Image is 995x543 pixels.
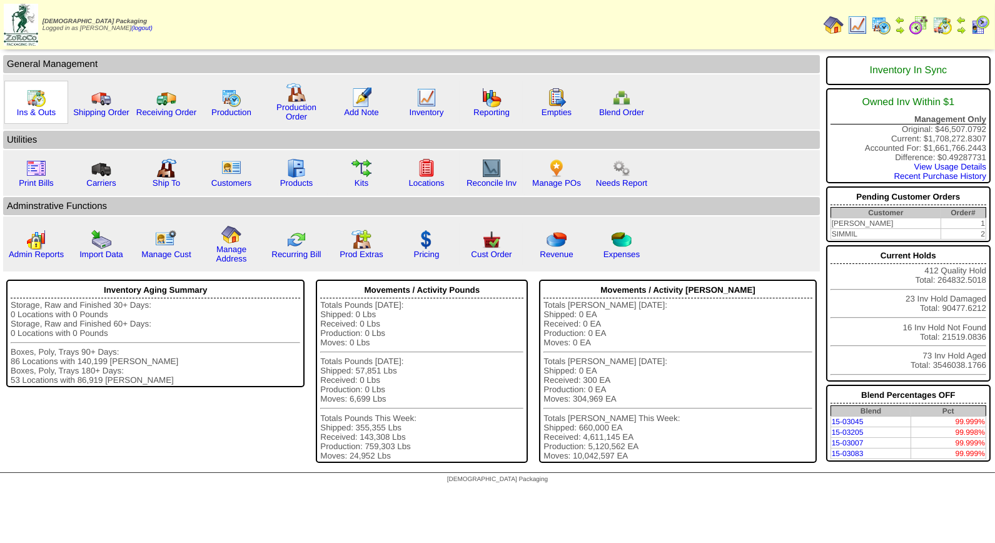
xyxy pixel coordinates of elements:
[612,158,632,178] img: workflow.png
[408,178,444,188] a: Locations
[895,25,905,35] img: arrowright.gif
[221,158,241,178] img: customers.gif
[932,15,952,35] img: calendarinout.gif
[824,15,844,35] img: home.gif
[482,158,502,178] img: line_graph2.gif
[276,103,316,121] a: Production Order
[447,476,548,483] span: [DEMOGRAPHIC_DATA] Packaging
[91,88,111,108] img: truck.gif
[482,230,502,250] img: cust_order.png
[832,439,864,447] a: 15-03007
[831,406,911,417] th: Blend
[473,108,510,117] a: Reporting
[26,230,46,250] img: graph2.png
[153,178,180,188] a: Ship To
[320,300,523,460] div: Totals Pounds [DATE]: Shipped: 0 Lbs Received: 0 Lbs Production: 0 Lbs Moves: 0 Lbs Totals Pounds...
[911,417,986,427] td: 99.999%
[26,88,46,108] img: calendarinout.gif
[831,91,986,114] div: Owned Inv Within $1
[542,108,572,117] a: Empties
[612,230,632,250] img: pie_chart2.png
[280,178,313,188] a: Products
[895,15,905,25] img: arrowleft.gif
[351,88,371,108] img: orders.gif
[831,218,941,229] td: [PERSON_NAME]
[956,25,966,35] img: arrowright.gif
[604,250,640,259] a: Expenses
[547,88,567,108] img: workorder.gif
[11,300,300,385] div: Storage, Raw and Finished 30+ Days: 0 Locations with 0 Pounds Storage, Raw and Finished 60+ Days:...
[831,229,941,240] td: SIMMIL
[340,250,383,259] a: Prod Extras
[417,88,437,108] img: line_graph.gif
[131,25,153,32] a: (logout)
[471,250,512,259] a: Cust Order
[941,208,986,218] th: Order#
[911,406,986,417] th: Pct
[3,131,820,149] td: Utilities
[543,282,812,298] div: Movements / Activity [PERSON_NAME]
[540,250,573,259] a: Revenue
[911,449,986,459] td: 99.999%
[826,88,991,183] div: Original: $46,507.0792 Current: $1,708,272.8307 Accounted For: $1,661,766.2443 Difference: $0.492...
[467,178,517,188] a: Reconcile Inv
[91,158,111,178] img: truck3.gif
[136,108,196,117] a: Receiving Order
[909,15,929,35] img: calendarblend.gif
[216,245,247,263] a: Manage Address
[17,108,56,117] a: Ins & Outs
[73,108,129,117] a: Shipping Order
[414,250,440,259] a: Pricing
[156,88,176,108] img: truck2.gif
[596,178,647,188] a: Needs Report
[831,208,941,218] th: Customer
[599,108,644,117] a: Blend Order
[543,300,812,460] div: Totals [PERSON_NAME] [DATE]: Shipped: 0 EA Received: 0 EA Production: 0 EA Moves: 0 EA Totals [PE...
[211,178,251,188] a: Customers
[19,178,54,188] a: Print Bills
[482,88,502,108] img: graph.gif
[612,88,632,108] img: network.png
[271,250,321,259] a: Recurring Bill
[344,108,379,117] a: Add Note
[211,108,251,117] a: Production
[911,438,986,449] td: 99.999%
[221,225,241,245] img: home.gif
[351,230,371,250] img: prodextras.gif
[941,229,986,240] td: 2
[532,178,581,188] a: Manage POs
[831,59,986,83] div: Inventory In Sync
[156,158,176,178] img: factory2.gif
[3,55,820,73] td: General Management
[9,250,64,259] a: Admin Reports
[43,18,147,25] span: [DEMOGRAPHIC_DATA] Packaging
[832,428,864,437] a: 15-03205
[941,218,986,229] td: 1
[91,230,111,250] img: import.gif
[871,15,891,35] img: calendarprod.gif
[86,178,116,188] a: Carriers
[286,158,306,178] img: cabinet.gif
[155,230,178,250] img: managecust.png
[547,158,567,178] img: po.png
[831,114,986,124] div: Management Only
[417,230,437,250] img: dollar.gif
[911,427,986,438] td: 99.998%
[956,15,966,25] img: arrowleft.gif
[970,15,990,35] img: calendarcustomer.gif
[832,449,864,458] a: 15-03083
[832,417,864,426] a: 15-03045
[3,197,820,215] td: Adminstrative Functions
[831,387,986,403] div: Blend Percentages OFF
[831,248,986,264] div: Current Holds
[11,282,300,298] div: Inventory Aging Summary
[914,162,986,171] a: View Usage Details
[351,158,371,178] img: workflow.gif
[894,171,986,181] a: Recent Purchase History
[320,282,523,298] div: Movements / Activity Pounds
[141,250,191,259] a: Manage Cust
[826,245,991,382] div: 412 Quality Hold Total: 264832.5018 23 Inv Hold Damaged Total: 90477.6212 16 Inv Hold Not Found T...
[547,230,567,250] img: pie_chart.png
[417,158,437,178] img: locations.gif
[43,18,153,32] span: Logged in as [PERSON_NAME]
